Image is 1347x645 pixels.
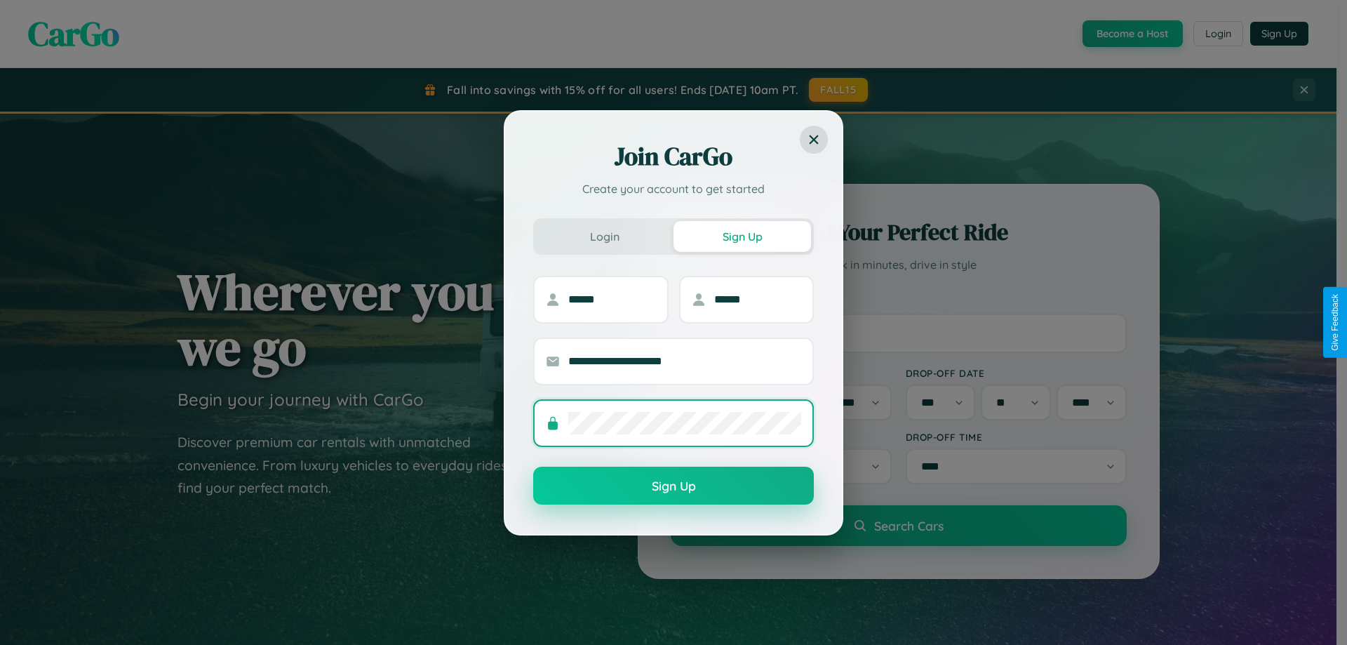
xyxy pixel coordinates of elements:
p: Create your account to get started [533,180,814,197]
button: Sign Up [673,221,811,252]
button: Login [536,221,673,252]
button: Sign Up [533,467,814,505]
div: Give Feedback [1330,294,1340,351]
h2: Join CarGo [533,140,814,173]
